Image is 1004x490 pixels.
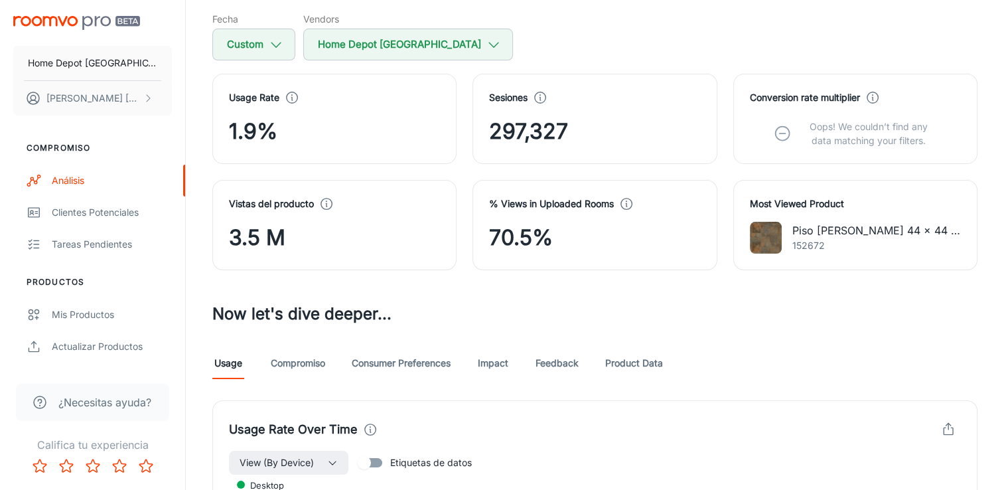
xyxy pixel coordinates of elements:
a: Consumer Preferences [352,347,451,379]
button: View (By Device) [229,451,348,475]
h5: Fecha [212,12,295,26]
button: [PERSON_NAME] [PERSON_NAME] [13,81,172,116]
p: 152672 [792,238,961,253]
h3: Now let's dive deeper... [212,302,977,326]
p: [PERSON_NAME] [PERSON_NAME] [46,91,140,106]
img: Piso cerámico roques 44 x 44 cm caja con 1.92 m2 [750,222,782,254]
button: Home Depot [GEOGRAPHIC_DATA] [13,46,172,80]
a: Feedback [536,347,579,379]
p: Califica tu experiencia [11,437,175,453]
h4: Usage Rate [229,90,279,105]
div: Actualizar productos [52,339,172,354]
h5: Vendors [303,12,513,26]
span: Etiquetas de datos [390,455,472,470]
a: Usage [212,347,244,379]
span: ¿Necesitas ayuda? [58,394,151,410]
p: Oops! We couldn’t find any data matching your filters. [800,120,938,147]
div: Tareas pendientes [52,237,172,252]
a: Compromiso [271,347,325,379]
div: Mis productos [52,307,172,322]
h4: % Views in Uploaded Rooms [489,197,614,211]
button: Custom [212,29,295,60]
h4: Vistas del producto [229,197,314,211]
div: Clientes potenciales [52,205,172,220]
span: 1.9% [229,116,277,147]
a: Impact [477,347,509,379]
button: Rate 2 star [53,453,80,479]
button: Rate 5 star [133,453,159,479]
button: Rate 1 star [27,453,53,479]
span: View (By Device) [240,455,314,471]
img: Roomvo PRO Beta [13,16,140,30]
button: Rate 4 star [106,453,133,479]
h4: Conversion rate multiplier [750,90,860,105]
div: Análisis [52,173,172,188]
button: Home Depot [GEOGRAPHIC_DATA] [303,29,513,60]
span: 70.5% [489,222,553,254]
span: 297,327 [489,116,568,147]
p: Piso [PERSON_NAME] 44 x 44 cm caja con 1.92 m2 [792,222,961,238]
button: Rate 3 star [80,453,106,479]
h4: Usage Rate Over Time [229,420,358,439]
h4: Most Viewed Product [750,197,961,211]
span: 3.5 M [229,222,285,254]
h4: Sesiones [489,90,528,105]
a: Product Data [605,347,663,379]
p: Home Depot [GEOGRAPHIC_DATA] [28,56,157,70]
